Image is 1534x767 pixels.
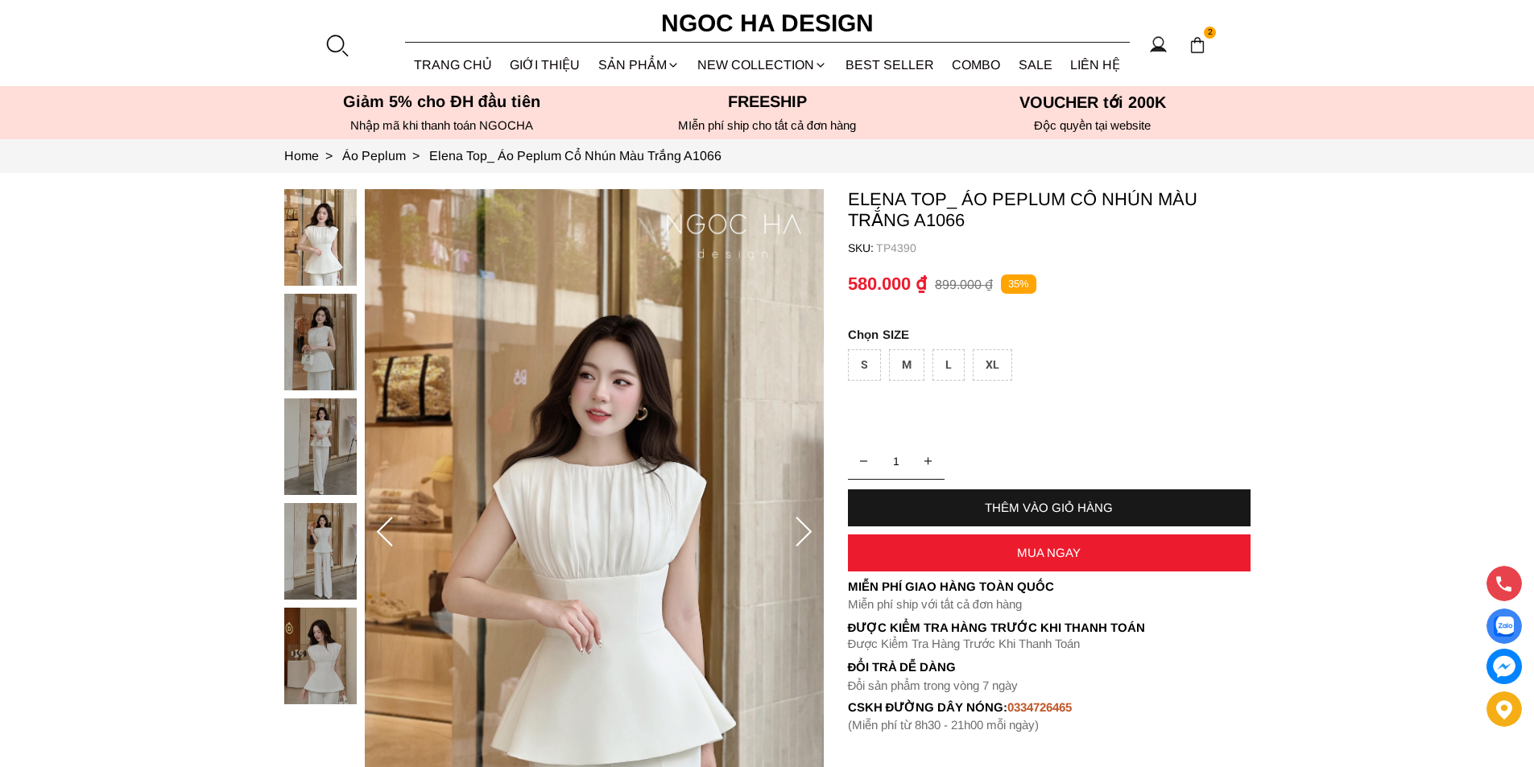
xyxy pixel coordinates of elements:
[589,43,689,86] div: SẢN PHẨM
[647,4,888,43] a: Ngoc Ha Design
[935,93,1251,112] h5: VOUCHER tới 200K
[284,608,357,704] img: Elena Top_ Áo Peplum Cổ Nhún Màu Trắng A1066_mini_4
[848,637,1251,651] p: Được Kiểm Tra Hàng Trước Khi Thanh Toán
[973,349,1012,381] div: XL
[848,274,927,295] p: 580.000 ₫
[1189,36,1206,54] img: img-CART-ICON-ksit0nf1
[405,43,502,86] a: TRANG CHỦ
[848,678,1019,692] font: Đổi sản phẩm trong vòng 7 ngày
[284,503,357,600] img: Elena Top_ Áo Peplum Cổ Nhún Màu Trắng A1066_mini_3
[848,660,1251,674] h6: Đổi trả dễ dàng
[848,328,1251,341] p: SIZE
[350,118,533,132] font: Nhập mã khi thanh toán NGOCHA
[343,93,540,110] font: Giảm 5% cho ĐH đầu tiên
[848,501,1251,514] div: THÊM VÀO GIỎ HÀNG
[1007,700,1072,714] font: 0334726465
[848,241,876,254] h6: SKU:
[848,700,1008,714] font: cskh đường dây nóng:
[284,398,357,495] img: Elena Top_ Áo Peplum Cổ Nhún Màu Trắng A1066_mini_2
[935,118,1251,133] h6: Độc quyền tại website
[848,445,945,477] input: Quantity input
[1486,649,1522,684] a: messenger
[429,149,722,163] a: Link to Elena Top_ Áo Peplum Cổ Nhún Màu Trắng A1066
[848,349,881,381] div: S
[935,277,993,292] p: 899.000 ₫
[943,43,1010,86] a: Combo
[932,349,965,381] div: L
[1204,27,1217,39] span: 2
[848,597,1022,611] font: Miễn phí ship với tất cả đơn hàng
[1061,43,1130,86] a: LIÊN HỆ
[876,241,1251,254] p: TP4390
[848,718,1039,732] font: (Miễn phí từ 8h30 - 21h00 mỗi ngày)
[848,546,1251,559] div: MUA NGAY
[284,294,357,390] img: Elena Top_ Áo Peplum Cổ Nhún Màu Trắng A1066_mini_1
[848,189,1251,231] p: Elena Top_ Áo Peplum Cổ Nhún Màu Trắng A1066
[342,149,429,163] a: Link to Áo Peplum
[319,149,339,163] span: >
[1010,43,1062,86] a: SALE
[848,579,1054,593] font: Miễn phí giao hàng toàn quốc
[284,149,342,163] a: Link to Home
[728,93,807,110] font: Freeship
[1494,616,1514,637] img: Display image
[688,43,837,86] a: NEW COLLECTION
[610,118,925,133] h6: MIễn phí ship cho tất cả đơn hàng
[1486,608,1522,644] a: Display image
[837,43,944,86] a: BEST SELLER
[848,621,1251,635] p: Được Kiểm Tra Hàng Trước Khi Thanh Toán
[1001,274,1036,295] p: 35%
[501,43,589,86] a: GIỚI THIỆU
[406,149,426,163] span: >
[889,349,924,381] div: M
[284,189,357,286] img: Elena Top_ Áo Peplum Cổ Nhún Màu Trắng A1066_mini_0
